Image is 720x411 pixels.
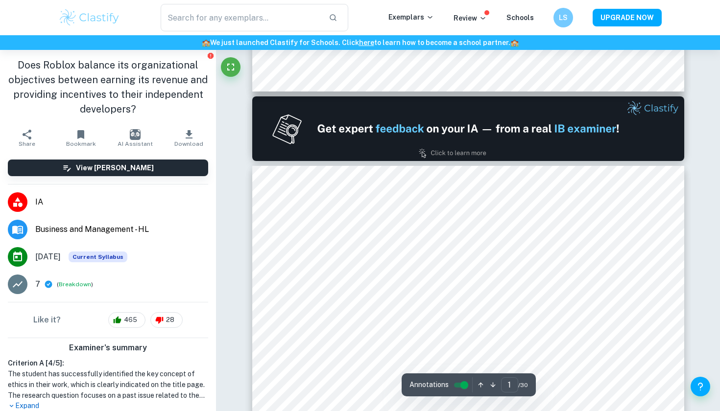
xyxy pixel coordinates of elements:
[553,8,573,27] button: LS
[593,9,662,26] button: UPGRADE NOW
[388,12,434,23] p: Exemplars
[119,315,143,325] span: 465
[510,39,519,46] span: 🏫
[161,4,321,31] input: Search for any exemplars...
[35,224,208,235] span: Business and Management - HL
[558,12,569,23] h6: LS
[8,58,208,116] h1: Does Roblox balance its organizational objectives between earning its revenue and providing incen...
[161,315,180,325] span: 28
[19,140,35,147] span: Share
[69,251,127,262] div: This exemplar is based on the current syllabus. Feel free to refer to it for inspiration/ideas wh...
[174,140,203,147] span: Download
[59,280,91,289] button: Breakdown
[108,124,162,152] button: AI Assistant
[8,358,208,368] h6: Criterion A [ 4 / 5 ]:
[162,124,216,152] button: Download
[118,140,153,147] span: AI Assistant
[202,39,210,46] span: 🏫
[4,342,212,354] h6: Examiner's summary
[252,96,684,161] img: Ad
[207,52,214,59] button: Report issue
[58,8,120,27] img: Clastify logo
[691,377,710,396] button: Help and Feedback
[8,401,208,411] p: Expand
[221,57,240,77] button: Fullscreen
[35,196,208,208] span: IA
[409,380,449,390] span: Annotations
[506,14,534,22] a: Schools
[150,312,183,328] div: 28
[33,314,61,326] h6: Like it?
[359,39,374,46] a: here
[130,129,141,140] img: AI Assistant
[8,368,208,401] h1: The student has successfully identified the key concept of ethics in their work, which is clearly...
[76,162,154,173] h6: View [PERSON_NAME]
[108,312,145,328] div: 465
[35,278,40,290] p: 7
[518,381,528,389] span: / 30
[8,160,208,176] button: View [PERSON_NAME]
[454,13,487,23] p: Review
[69,251,127,262] span: Current Syllabus
[57,280,93,289] span: ( )
[66,140,96,147] span: Bookmark
[2,37,718,48] h6: We just launched Clastify for Schools. Click to learn how to become a school partner.
[35,251,61,263] span: [DATE]
[54,124,108,152] button: Bookmark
